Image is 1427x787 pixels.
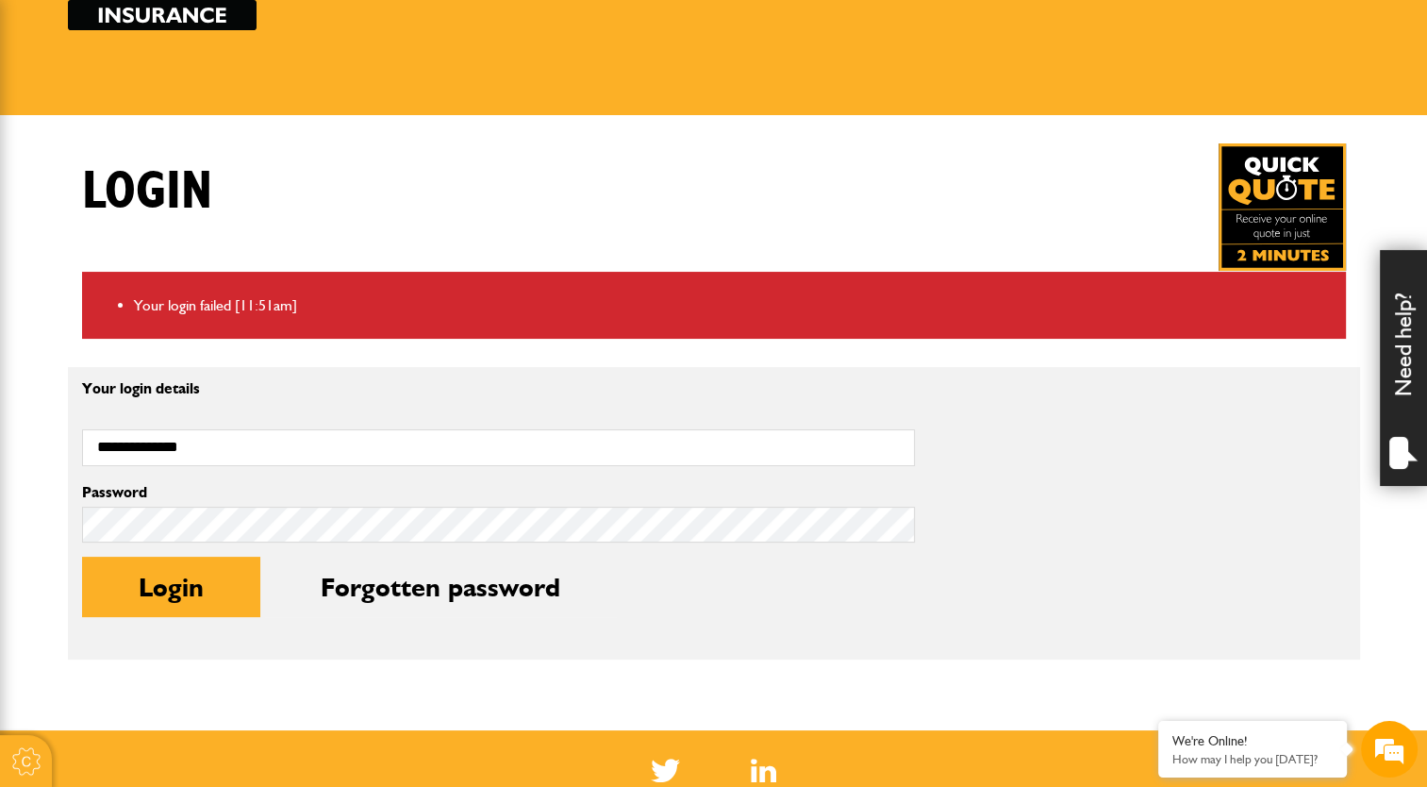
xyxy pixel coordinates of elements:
a: Get your insurance quote in just 2-minutes [1219,143,1346,271]
img: Quick Quote [1219,143,1346,271]
button: Login [82,557,260,617]
img: Twitter [651,759,680,782]
li: Your login failed [11:51am] [134,293,1332,318]
p: Your login details [82,381,915,396]
div: Need help? [1380,250,1427,486]
h1: Login [82,160,212,224]
img: Linked In [751,759,776,782]
div: We're Online! [1172,733,1333,749]
label: Password [82,485,915,500]
a: LinkedIn [751,759,776,782]
p: How may I help you today? [1172,752,1333,766]
button: Forgotten password [264,557,617,617]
